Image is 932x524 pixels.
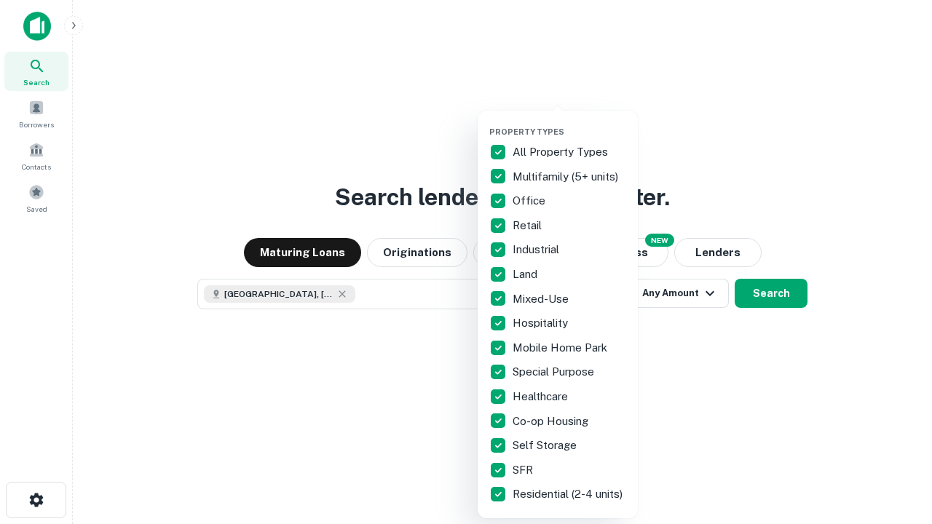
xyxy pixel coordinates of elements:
[513,388,571,405] p: Healthcare
[513,314,571,332] p: Hospitality
[859,408,932,477] iframe: Chat Widget
[513,413,591,430] p: Co-op Housing
[513,168,621,186] p: Multifamily (5+ units)
[513,241,562,258] p: Industrial
[513,363,597,381] p: Special Purpose
[513,217,545,234] p: Retail
[513,192,548,210] p: Office
[513,290,572,308] p: Mixed-Use
[513,461,536,479] p: SFR
[513,339,610,357] p: Mobile Home Park
[489,127,564,136] span: Property Types
[513,437,580,454] p: Self Storage
[513,485,625,503] p: Residential (2-4 units)
[513,143,611,161] p: All Property Types
[513,266,540,283] p: Land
